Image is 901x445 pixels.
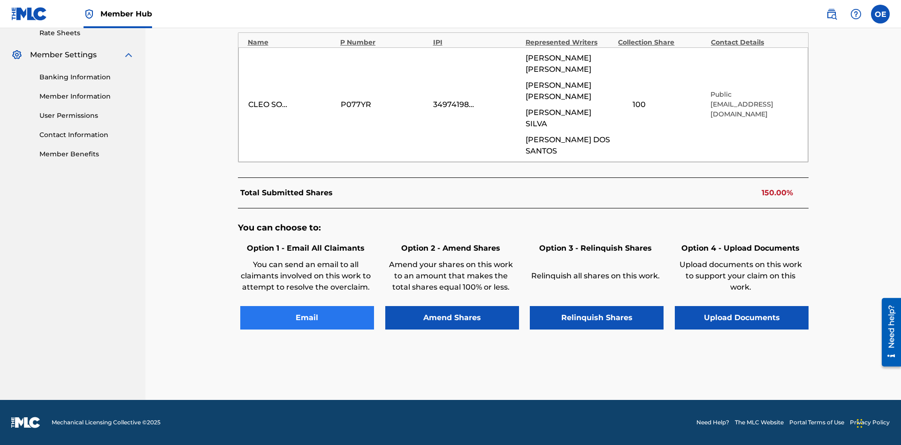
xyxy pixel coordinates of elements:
[710,90,798,100] p: Public
[385,259,517,293] p: Amend your shares on this work to an amount that makes the total shares equal 100% or less.
[385,243,517,254] h6: Option 2 - Amend Shares
[826,8,837,20] img: search
[11,7,47,21] img: MLC Logo
[530,270,661,282] p: Relinquish all shares on this work.
[526,107,613,130] span: [PERSON_NAME] SILVA
[857,409,863,437] div: Drag
[847,5,865,23] div: Help
[30,49,97,61] span: Member Settings
[530,243,661,254] h6: Option 3 - Relinquish Shares
[710,100,798,119] p: [EMAIL_ADDRESS][DOMAIN_NAME]
[240,259,372,293] p: You can send an email to all claimants involved on this work to attempt to resolve the overclaim.
[875,294,901,371] iframe: Resource Center
[433,38,521,47] div: IPI
[850,418,890,427] a: Privacy Policy
[52,418,160,427] span: Mechanical Licensing Collective © 2025
[39,92,134,101] a: Member Information
[123,49,134,61] img: expand
[789,418,844,427] a: Portal Terms of Use
[675,243,806,254] h6: Option 4 - Upload Documents
[248,38,336,47] div: Name
[696,418,729,427] a: Need Help?
[11,417,40,428] img: logo
[711,38,799,47] div: Contact Details
[762,187,793,199] p: 150.00%
[850,8,862,20] img: help
[526,38,613,47] div: Represented Writers
[526,53,613,75] span: [PERSON_NAME] [PERSON_NAME]
[340,38,428,47] div: P Number
[854,400,901,445] iframe: Chat Widget
[84,8,95,20] img: Top Rightsholder
[240,243,372,254] h6: Option 1 - Email All Claimants
[39,72,134,82] a: Banking Information
[530,306,664,330] button: Relinquish Shares
[39,111,134,121] a: User Permissions
[240,306,374,330] button: Email
[39,130,134,140] a: Contact Information
[11,49,23,61] img: Member Settings
[675,259,806,293] p: Upload documents on this work to support your claim on this work.
[100,8,152,19] span: Member Hub
[385,306,519,330] button: Amend Shares
[822,5,841,23] a: Public Search
[238,222,809,233] h5: You can choose to:
[675,306,809,330] button: Upload Documents
[39,149,134,159] a: Member Benefits
[618,38,706,47] div: Collection Share
[526,134,613,157] span: [PERSON_NAME] DOS SANTOS
[240,187,333,199] p: Total Submitted Shares
[39,28,134,38] a: Rate Sheets
[526,80,613,102] span: [PERSON_NAME] [PERSON_NAME]
[871,5,890,23] div: User Menu
[735,418,784,427] a: The MLC Website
